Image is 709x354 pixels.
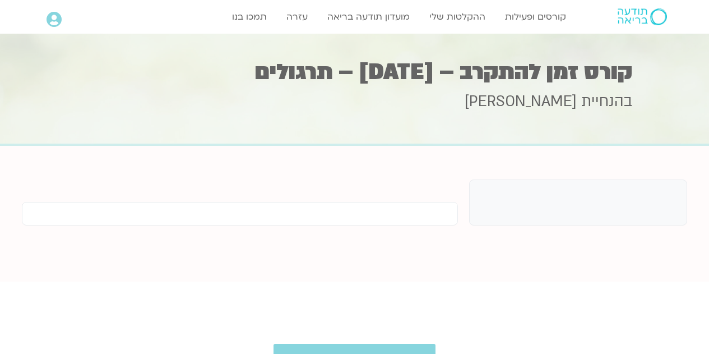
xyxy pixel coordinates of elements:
a: עזרה [281,6,313,27]
span: בהנחיית [581,91,632,112]
span: [PERSON_NAME] [465,91,577,112]
a: מועדון תודעה בריאה [322,6,415,27]
a: תמכו בנו [226,6,272,27]
img: תודעה בריאה [618,8,667,25]
h1: קורס זמן להתקרב – [DATE] – תרגולים [77,61,632,83]
a: קורסים ופעילות [499,6,572,27]
a: ההקלטות שלי [424,6,491,27]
